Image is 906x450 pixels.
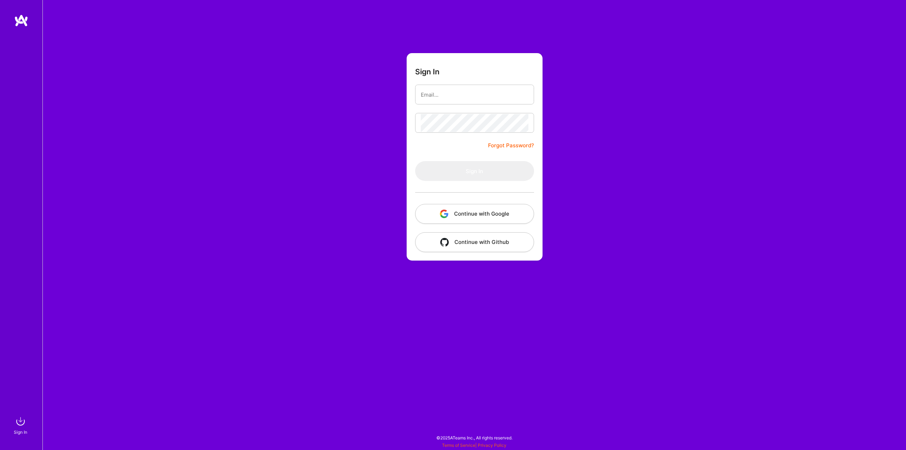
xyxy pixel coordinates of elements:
[14,14,28,27] img: logo
[440,238,449,246] img: icon
[415,232,534,252] button: Continue with Github
[13,414,28,428] img: sign in
[415,204,534,224] button: Continue with Google
[415,161,534,181] button: Sign In
[14,428,27,436] div: Sign In
[15,414,28,436] a: sign inSign In
[442,443,475,448] a: Terms of Service
[440,210,448,218] img: icon
[42,429,906,446] div: © 2025 ATeams Inc., All rights reserved.
[415,67,440,76] h3: Sign In
[421,86,528,104] input: Email...
[442,443,506,448] span: |
[488,141,534,150] a: Forgot Password?
[478,443,506,448] a: Privacy Policy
